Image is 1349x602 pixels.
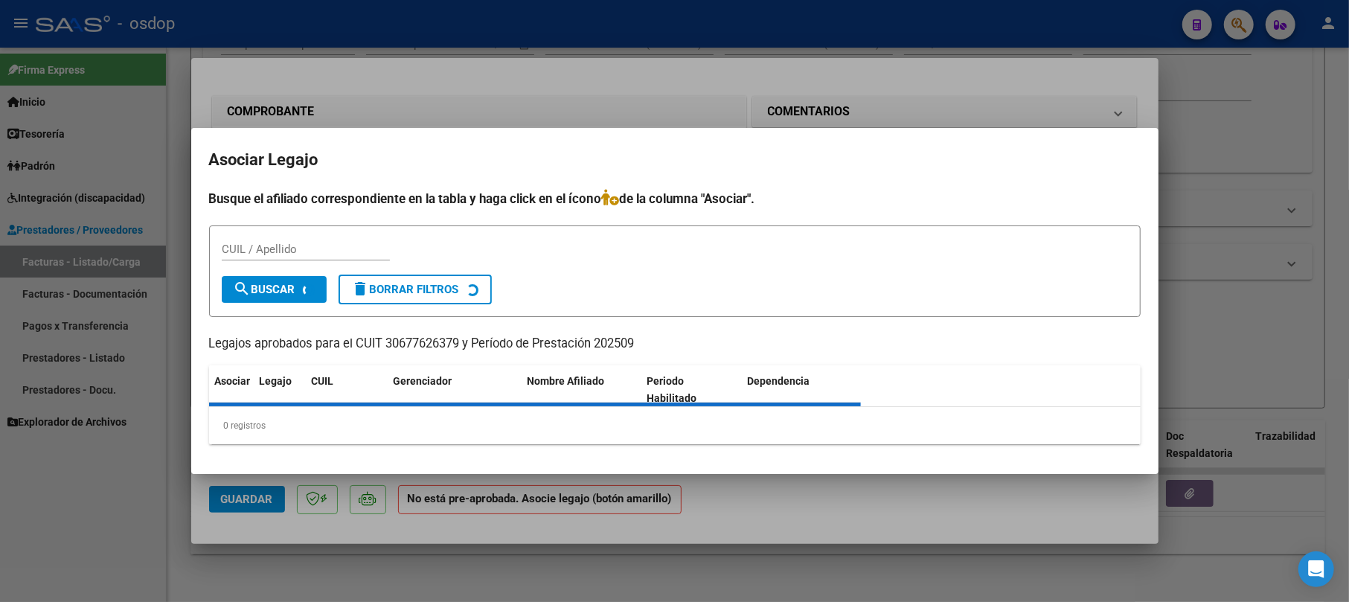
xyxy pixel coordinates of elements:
span: CUIL [312,375,334,387]
div: Open Intercom Messenger [1298,551,1334,587]
button: Borrar Filtros [339,275,492,304]
span: Gerenciador [394,375,452,387]
span: Dependencia [747,375,810,387]
h4: Busque el afiliado correspondiente en la tabla y haga click en el ícono de la columna "Asociar". [209,189,1141,208]
span: Asociar [215,375,251,387]
span: Legajo [260,375,292,387]
span: Periodo Habilitado [647,375,696,404]
datatable-header-cell: Legajo [254,365,306,414]
mat-icon: search [234,280,251,298]
button: Buscar [222,276,327,303]
datatable-header-cell: Dependencia [741,365,861,414]
datatable-header-cell: CUIL [306,365,388,414]
p: Legajos aprobados para el CUIT 30677626379 y Período de Prestación 202509 [209,335,1141,353]
datatable-header-cell: Asociar [209,365,254,414]
mat-icon: delete [352,280,370,298]
h2: Asociar Legajo [209,146,1141,174]
span: Nombre Afiliado [528,375,605,387]
datatable-header-cell: Nombre Afiliado [522,365,641,414]
div: 0 registros [209,407,1141,444]
span: Borrar Filtros [352,283,459,296]
datatable-header-cell: Periodo Habilitado [641,365,741,414]
datatable-header-cell: Gerenciador [388,365,522,414]
span: Buscar [234,283,295,296]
